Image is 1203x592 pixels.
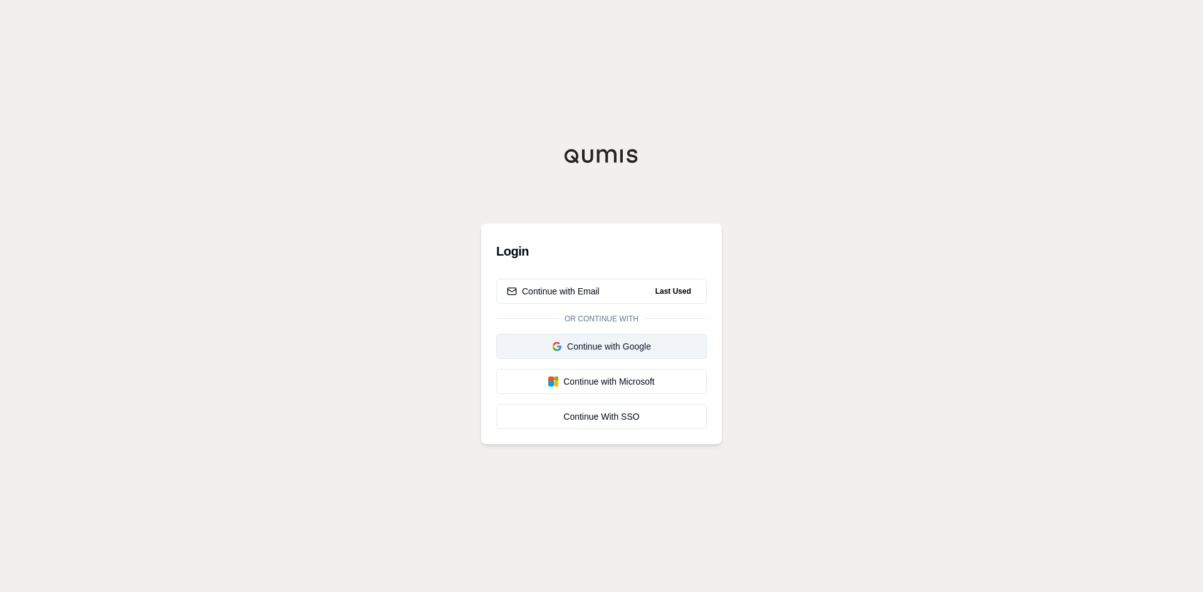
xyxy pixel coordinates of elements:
div: Continue with Google [507,340,696,353]
button: Continue with Google [496,334,707,359]
button: Continue with Microsoft [496,369,707,394]
a: Continue With SSO [496,404,707,429]
div: Continue with Microsoft [507,375,696,388]
div: Continue With SSO [507,410,696,423]
button: Continue with EmailLast Used [496,279,707,304]
span: Last Used [650,284,696,299]
span: Or continue with [560,314,643,324]
div: Continue with Email [507,285,600,298]
img: Qumis [564,148,639,164]
h3: Login [496,239,707,264]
